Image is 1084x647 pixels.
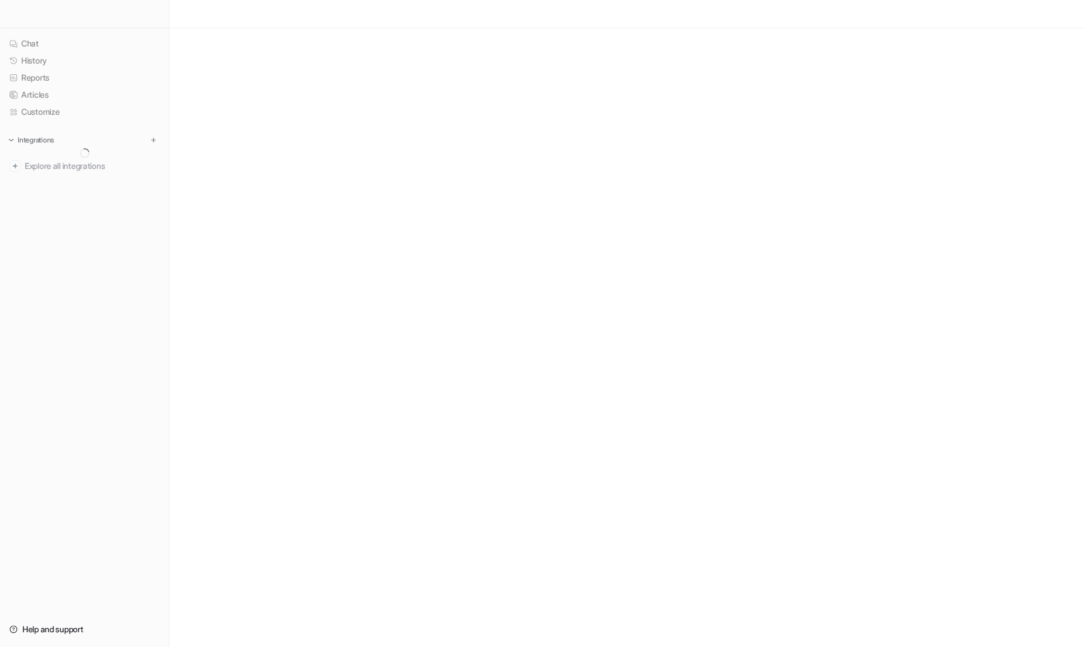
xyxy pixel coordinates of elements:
[25,157,159,175] span: Explore all integrations
[5,35,164,52] a: Chat
[5,69,164,86] a: Reports
[5,158,164,174] a: Explore all integrations
[5,104,164,120] a: Customize
[5,621,164,638] a: Help and support
[5,52,164,69] a: History
[9,160,21,172] img: explore all integrations
[18,135,54,145] p: Integrations
[7,136,15,144] img: expand menu
[5,87,164,103] a: Articles
[149,136,158,144] img: menu_add.svg
[5,134,58,146] button: Integrations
